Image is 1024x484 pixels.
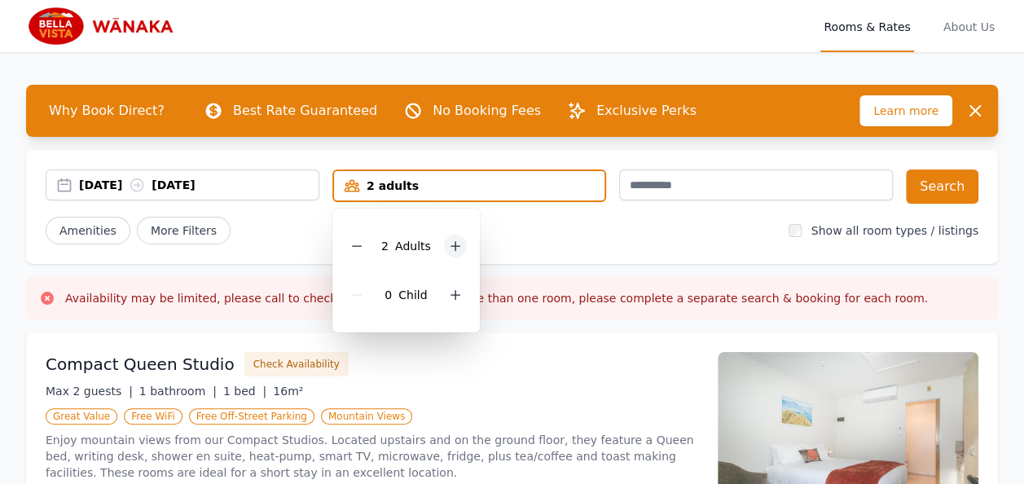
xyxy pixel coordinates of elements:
[398,288,427,301] span: Child
[433,101,541,121] p: No Booking Fees
[223,385,266,398] span: 1 bed |
[139,385,217,398] span: 1 bathroom |
[46,353,235,376] h3: Compact Queen Studio
[334,178,604,194] div: 2 adults
[36,95,178,127] span: Why Book Direct?
[137,217,231,244] span: More Filters
[124,408,182,425] span: Free WiFi
[46,385,133,398] span: Max 2 guests |
[233,101,377,121] p: Best Rate Guaranteed
[189,408,314,425] span: Free Off-Street Parking
[46,432,698,481] p: Enjoy mountain views from our Compact Studios. Located upstairs and on the ground floor, they fea...
[321,408,412,425] span: Mountain Views
[46,217,130,244] button: Amenities
[244,352,349,376] button: Check Availability
[596,101,697,121] p: Exclusive Perks
[26,7,182,46] img: Bella Vista Wanaka
[906,169,978,204] button: Search
[381,240,389,253] span: 2
[65,290,928,306] h3: Availability may be limited, please call to check. If you are wanting more than one room, please ...
[273,385,303,398] span: 16m²
[79,177,319,193] div: [DATE] [DATE]
[385,288,392,301] span: 0
[811,224,978,237] label: Show all room types / listings
[46,408,117,425] span: Great Value
[395,240,431,253] span: Adult s
[859,95,952,126] span: Learn more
